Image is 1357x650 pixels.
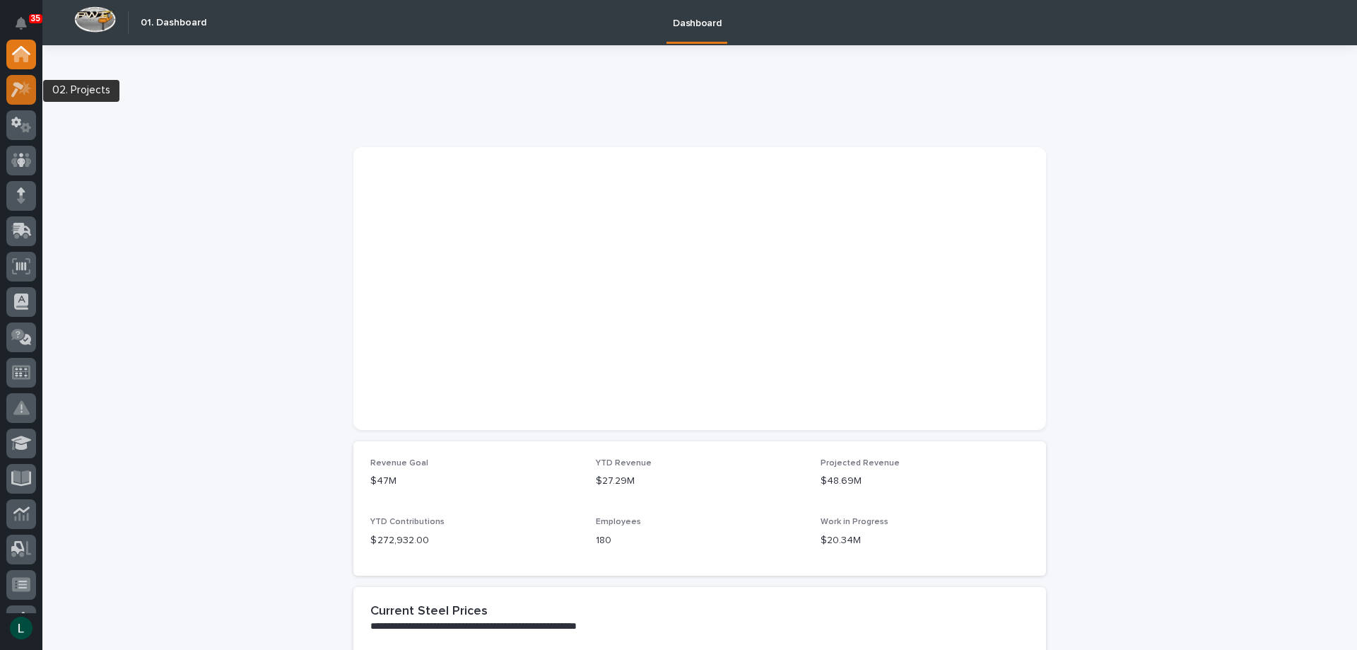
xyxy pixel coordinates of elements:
span: Employees [596,518,641,526]
span: Projected Revenue [821,459,900,468]
span: YTD Revenue [596,459,652,468]
p: 180 [596,533,804,548]
span: Revenue Goal [370,459,428,468]
h2: Current Steel Prices [370,604,488,620]
p: $ 272,932.00 [370,533,579,548]
p: $20.34M [821,533,1029,548]
div: Notifications35 [18,17,36,40]
p: 35 [31,13,40,23]
img: Workspace Logo [74,6,116,33]
span: YTD Contributions [370,518,445,526]
button: users-avatar [6,613,36,643]
p: $48.69M [821,474,1029,489]
button: Notifications [6,8,36,38]
p: $47M [370,474,579,489]
h2: 01. Dashboard [141,17,206,29]
p: $27.29M [596,474,804,489]
span: Work in Progress [821,518,888,526]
